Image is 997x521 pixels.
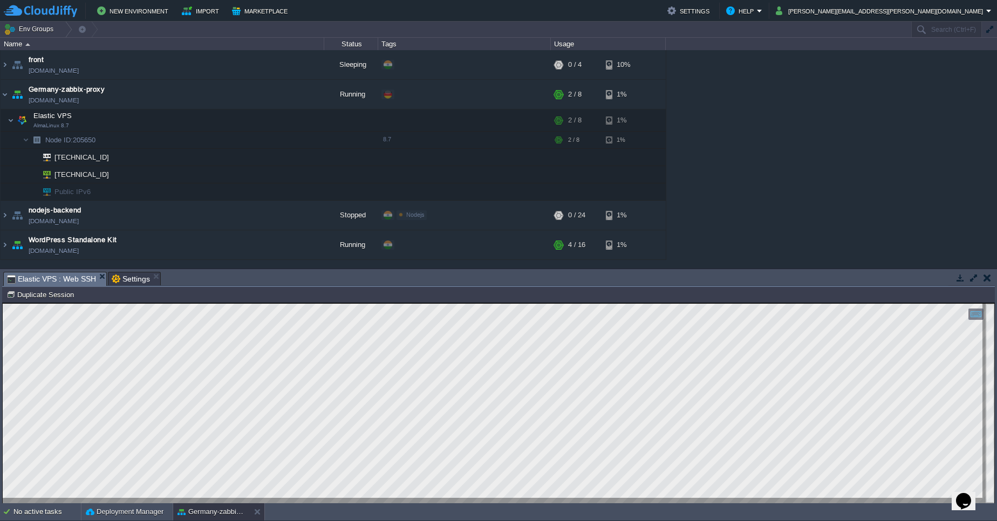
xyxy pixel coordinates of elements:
div: 1% [606,230,641,259]
div: 0 / 4 [568,50,582,79]
button: Germany-zabbix-proxy [177,506,245,517]
a: [DOMAIN_NAME] [29,245,79,256]
div: Status [325,38,378,50]
span: Nodejs [406,211,425,218]
a: Elastic VPSAlmaLinux 8.7 [32,112,73,120]
span: 205650 [44,135,97,145]
div: Tags [379,38,550,50]
div: 2 / 8 [568,109,582,131]
button: Env Groups [4,22,57,37]
img: AMDAwAAAACH5BAEAAAAALAAAAAABAAEAAAICRAEAOw== [10,230,25,259]
img: AMDAwAAAACH5BAEAAAAALAAAAAABAAEAAAICRAEAOw== [8,109,14,131]
img: AMDAwAAAACH5BAEAAAAALAAAAAABAAEAAAICRAEAOw== [10,80,25,109]
div: No active tasks [13,503,81,520]
img: AMDAwAAAACH5BAEAAAAALAAAAAABAAEAAAICRAEAOw== [29,183,36,200]
span: [TECHNICAL_ID] [53,166,111,183]
button: Import [182,4,222,17]
span: AlmaLinux 8.7 [33,122,69,129]
button: Help [726,4,757,17]
a: Public IPv6 [53,188,92,196]
span: [DOMAIN_NAME] [29,95,79,106]
div: 2 / 8 [568,80,582,109]
img: CloudJiffy [4,4,77,18]
img: AMDAwAAAACH5BAEAAAAALAAAAAABAAEAAAICRAEAOw== [23,132,29,148]
img: AMDAwAAAACH5BAEAAAAALAAAAAABAAEAAAICRAEAOw== [29,132,44,148]
div: Name [1,38,324,50]
span: Node ID: [45,136,73,144]
img: AMDAwAAAACH5BAEAAAAALAAAAAABAAEAAAICRAEAOw== [29,166,36,183]
iframe: chat widget [952,478,986,510]
div: Running [324,230,378,259]
span: Settings [112,272,150,285]
div: 1% [606,201,641,230]
span: Elastic VPS : Web SSH [7,272,96,286]
button: [PERSON_NAME][EMAIL_ADDRESS][PERSON_NAME][DOMAIN_NAME] [776,4,986,17]
img: AMDAwAAAACH5BAEAAAAALAAAAAABAAEAAAICRAEAOw== [36,149,51,166]
div: Stopped [324,201,378,230]
button: Settings [667,4,713,17]
div: 10% [606,50,641,79]
div: Sleeping [324,50,378,79]
img: AMDAwAAAACH5BAEAAAAALAAAAAABAAEAAAICRAEAOw== [15,109,30,131]
div: 2 / 8 [568,132,579,148]
span: Elastic VPS [32,111,73,120]
a: [TECHNICAL_ID] [53,153,111,161]
button: Deployment Manager [86,506,163,517]
img: AMDAwAAAACH5BAEAAAAALAAAAAABAAEAAAICRAEAOw== [36,166,51,183]
div: Usage [551,38,665,50]
img: AMDAwAAAACH5BAEAAAAALAAAAAABAAEAAAICRAEAOw== [10,50,25,79]
a: [DOMAIN_NAME] [29,65,79,76]
span: 8.7 [383,136,391,142]
img: AMDAwAAAACH5BAEAAAAALAAAAAABAAEAAAICRAEAOw== [1,201,9,230]
span: [TECHNICAL_ID] [53,149,111,166]
div: 1% [606,132,641,148]
img: AMDAwAAAACH5BAEAAAAALAAAAAABAAEAAAICRAEAOw== [1,50,9,79]
iframe: To enrich screen reader interactions, please activate Accessibility in Grammarly extension settings [3,303,994,503]
a: [DOMAIN_NAME] [29,216,79,227]
span: Public IPv6 [53,183,92,200]
div: 1% [606,109,641,131]
div: Running [324,80,378,109]
img: AMDAwAAAACH5BAEAAAAALAAAAAABAAEAAAICRAEAOw== [1,80,9,109]
div: 1% [606,80,641,109]
img: AMDAwAAAACH5BAEAAAAALAAAAAABAAEAAAICRAEAOw== [36,183,51,200]
div: 4 / 16 [568,230,585,259]
div: 0 / 24 [568,201,585,230]
button: Marketplace [232,4,291,17]
a: Germany-zabbix-proxy [29,84,105,95]
img: AMDAwAAAACH5BAEAAAAALAAAAAABAAEAAAICRAEAOw== [29,149,36,166]
a: front [29,54,44,65]
a: Node ID:205650 [44,135,97,145]
img: AMDAwAAAACH5BAEAAAAALAAAAAABAAEAAAICRAEAOw== [10,201,25,230]
a: nodejs-backend [29,205,81,216]
button: New Environment [97,4,172,17]
img: AMDAwAAAACH5BAEAAAAALAAAAAABAAEAAAICRAEAOw== [25,43,30,46]
a: [TECHNICAL_ID] [53,170,111,179]
a: WordPress Standalone Kit [29,235,117,245]
button: Duplicate Session [6,290,77,299]
img: AMDAwAAAACH5BAEAAAAALAAAAAABAAEAAAICRAEAOw== [1,230,9,259]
